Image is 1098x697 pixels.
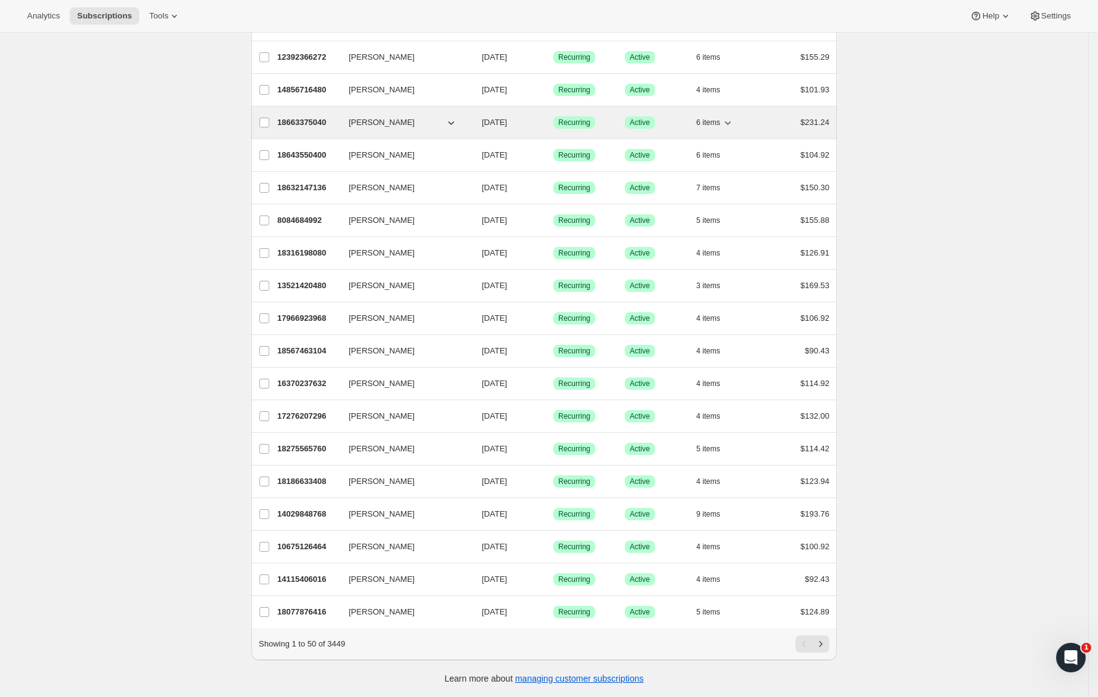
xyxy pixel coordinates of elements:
span: Recurring [558,85,590,95]
span: $100.92 [800,542,829,551]
span: Active [630,216,650,225]
div: 18186633408[PERSON_NAME][DATE]SuccessRecurringSuccessActive4 items$123.94 [277,473,829,490]
span: 6 items [696,118,720,127]
span: 4 items [696,248,720,258]
button: [PERSON_NAME] [341,47,465,67]
button: [PERSON_NAME] [341,504,465,524]
p: 12392366272 [277,51,339,63]
span: [DATE] [482,52,507,62]
span: [PERSON_NAME] [349,149,415,161]
div: 14115406016[PERSON_NAME][DATE]SuccessRecurringSuccessActive4 items$92.43 [277,571,829,588]
div: 14029848768[PERSON_NAME][DATE]SuccessRecurringSuccessActive9 items$193.76 [277,506,829,523]
span: 4 items [696,477,720,486]
p: 17966923968 [277,312,339,324]
p: 14856716480 [277,84,339,96]
span: $101.93 [800,85,829,94]
span: 4 items [696,346,720,356]
p: 18275565760 [277,443,339,455]
span: $123.94 [800,477,829,486]
button: 4 items [696,81,734,99]
span: [PERSON_NAME] [349,214,415,227]
button: 5 items [696,440,734,457]
button: [PERSON_NAME] [341,406,465,426]
span: Analytics [27,11,60,21]
span: $231.24 [800,118,829,127]
span: 4 items [696,411,720,421]
div: 18567463104[PERSON_NAME][DATE]SuccessRecurringSuccessActive4 items$90.43 [277,342,829,360]
p: 10675126464 [277,541,339,553]
button: 4 items [696,342,734,360]
span: [DATE] [482,444,507,453]
button: 7 items [696,179,734,196]
span: 9 items [696,509,720,519]
p: 13521420480 [277,280,339,292]
span: [DATE] [482,574,507,584]
span: $92.43 [805,574,829,584]
span: 6 items [696,150,720,160]
p: 18643550400 [277,149,339,161]
span: Active [630,542,650,552]
span: 1 [1081,643,1091,653]
span: Recurring [558,411,590,421]
span: [PERSON_NAME] [349,410,415,422]
span: $155.88 [800,216,829,225]
span: 3 items [696,281,720,291]
span: [PERSON_NAME] [349,541,415,553]
button: 6 items [696,114,734,131]
span: Active [630,118,650,127]
div: 18643550400[PERSON_NAME][DATE]SuccessRecurringSuccessActive6 items$104.92 [277,147,829,164]
span: Recurring [558,477,590,486]
button: 6 items [696,49,734,66]
span: Active [630,607,650,617]
span: $114.42 [800,444,829,453]
span: Recurring [558,248,590,258]
span: [DATE] [482,118,507,127]
span: 5 items [696,607,720,617]
span: Recurring [558,379,590,389]
span: Subscriptions [77,11,132,21]
span: Active [630,574,650,584]
span: 6 items [696,52,720,62]
span: [DATE] [482,281,507,290]
button: [PERSON_NAME] [341,308,465,328]
span: [PERSON_NAME] [349,84,415,96]
span: Recurring [558,607,590,617]
button: [PERSON_NAME] [341,178,465,198]
div: 8084684992[PERSON_NAME][DATE]SuccessRecurringSuccessActive5 items$155.88 [277,212,829,229]
button: 4 items [696,408,734,425]
button: 6 items [696,147,734,164]
button: [PERSON_NAME] [341,472,465,491]
p: Learn more about [445,672,644,685]
button: [PERSON_NAME] [341,537,465,557]
span: $132.00 [800,411,829,421]
span: $106.92 [800,313,829,323]
span: [DATE] [482,183,507,192]
div: 18077876416[PERSON_NAME][DATE]SuccessRecurringSuccessActive5 items$124.89 [277,603,829,621]
span: Recurring [558,313,590,323]
button: Tools [142,7,188,25]
span: [DATE] [482,346,507,355]
div: 17276207296[PERSON_NAME][DATE]SuccessRecurringSuccessActive4 items$132.00 [277,408,829,425]
span: Active [630,477,650,486]
span: Recurring [558,509,590,519]
span: $150.30 [800,183,829,192]
span: $104.92 [800,150,829,159]
span: [PERSON_NAME] [349,116,415,129]
span: [PERSON_NAME] [349,312,415,324]
span: [PERSON_NAME] [349,247,415,259]
span: Recurring [558,183,590,193]
nav: Pagination [795,635,829,653]
div: 18316198080[PERSON_NAME][DATE]SuccessRecurringSuccessActive4 items$126.91 [277,244,829,262]
span: [DATE] [482,509,507,518]
span: [PERSON_NAME] [349,182,415,194]
span: [DATE] [482,379,507,388]
button: 4 items [696,473,734,490]
div: 14856716480[PERSON_NAME][DATE]SuccessRecurringSuccessActive4 items$101.93 [277,81,829,99]
span: [DATE] [482,411,507,421]
button: Subscriptions [70,7,139,25]
button: Next [812,635,829,653]
span: $114.92 [800,379,829,388]
span: [DATE] [482,85,507,94]
div: 18663375040[PERSON_NAME][DATE]SuccessRecurringSuccessActive6 items$231.24 [277,114,829,131]
span: 7 items [696,183,720,193]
